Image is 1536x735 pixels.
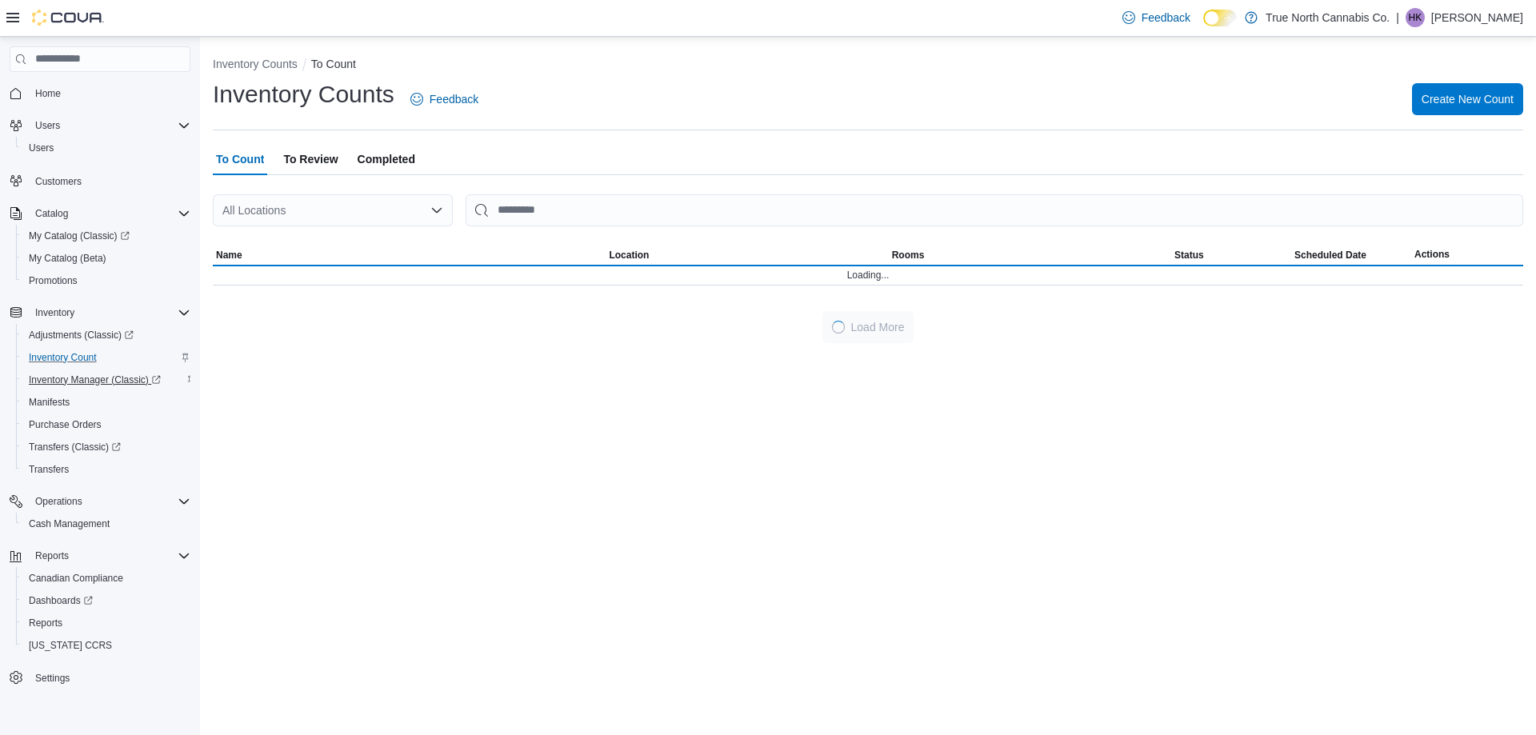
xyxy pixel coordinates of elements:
button: Users [3,114,197,137]
span: Loading... [847,269,890,282]
span: Transfers [29,463,69,476]
span: Adjustments (Classic) [29,329,134,342]
span: Purchase Orders [29,418,102,431]
a: My Catalog (Classic) [22,226,136,246]
span: Home [35,87,61,100]
a: Adjustments (Classic) [22,326,140,345]
a: Inventory Manager (Classic) [16,369,197,391]
span: Customers [29,170,190,190]
span: Dark Mode [1203,26,1204,27]
span: Adjustments (Classic) [22,326,190,345]
span: Settings [29,668,190,688]
button: LoadingLoad More [822,311,914,343]
button: Operations [3,490,197,513]
span: Washington CCRS [22,636,190,655]
nav: An example of EuiBreadcrumbs [213,56,1523,75]
a: Feedback [1116,2,1197,34]
button: Promotions [16,270,197,292]
button: Settings [3,666,197,689]
span: Promotions [29,274,78,287]
a: Settings [29,669,76,688]
button: Users [29,116,66,135]
span: Transfers (Classic) [29,441,121,453]
a: Canadian Compliance [22,569,130,588]
button: Users [16,137,197,159]
span: Cash Management [22,514,190,533]
a: Customers [29,172,88,191]
span: Dashboards [22,591,190,610]
span: Reports [29,617,62,629]
a: Users [22,138,60,158]
span: Reports [29,546,190,565]
span: Users [35,119,60,132]
span: My Catalog (Classic) [29,230,130,242]
input: Dark Mode [1203,10,1237,26]
button: Inventory Counts [213,58,298,70]
a: My Catalog (Beta) [22,249,113,268]
a: Feedback [404,83,485,115]
span: Name [216,249,242,262]
span: Reports [35,549,69,562]
span: Purchase Orders [22,415,190,434]
span: Canadian Compliance [29,572,123,585]
a: Transfers (Classic) [16,436,197,458]
span: Inventory [29,303,190,322]
span: Create New Count [1422,91,1514,107]
button: Inventory [3,302,197,324]
span: To Count [216,143,264,175]
button: Home [3,82,197,105]
span: Reports [22,613,190,633]
button: To Count [311,58,356,70]
button: Scheduled Date [1291,246,1411,265]
a: [US_STATE] CCRS [22,636,118,655]
span: Location [609,249,649,262]
span: To Review [283,143,338,175]
span: Inventory Manager (Classic) [22,370,190,389]
span: Manifests [29,396,70,409]
button: Name [213,246,606,265]
span: Settings [35,672,70,685]
span: Inventory Count [29,351,97,364]
h1: Inventory Counts [213,78,394,110]
button: Status [1171,246,1291,265]
span: Rooms [892,249,925,262]
span: Canadian Compliance [22,569,190,588]
a: Inventory Manager (Classic) [22,370,167,389]
button: Canadian Compliance [16,567,197,589]
span: Scheduled Date [1294,249,1366,262]
span: Operations [29,492,190,511]
button: Cash Management [16,513,197,535]
p: True North Cannabis Co. [1266,8,1390,27]
span: Catalog [35,207,68,220]
span: Users [29,116,190,135]
button: Customers [3,169,197,192]
button: Operations [29,492,89,511]
a: Transfers [22,460,75,479]
span: Dashboards [29,594,93,607]
a: Manifests [22,393,76,412]
button: My Catalog (Beta) [16,247,197,270]
nav: Complex example [10,75,190,729]
p: [PERSON_NAME] [1431,8,1523,27]
a: Promotions [22,271,84,290]
span: My Catalog (Classic) [22,226,190,246]
span: Completed [358,143,415,175]
span: Load More [851,319,905,335]
button: Open list of options [430,204,443,217]
button: Manifests [16,391,197,413]
a: Reports [22,613,69,633]
img: Cova [32,10,104,26]
span: Manifests [22,393,190,412]
button: Create New Count [1412,83,1523,115]
button: Location [606,246,888,265]
span: Actions [1414,248,1450,261]
a: Adjustments (Classic) [16,324,197,346]
a: Inventory Count [22,348,103,367]
div: Haedan Kervin [1406,8,1425,27]
span: Feedback [430,91,478,107]
a: Transfers (Classic) [22,437,127,457]
a: Purchase Orders [22,415,108,434]
span: Users [22,138,190,158]
span: Inventory Manager (Classic) [29,373,161,386]
button: Reports [16,612,197,634]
